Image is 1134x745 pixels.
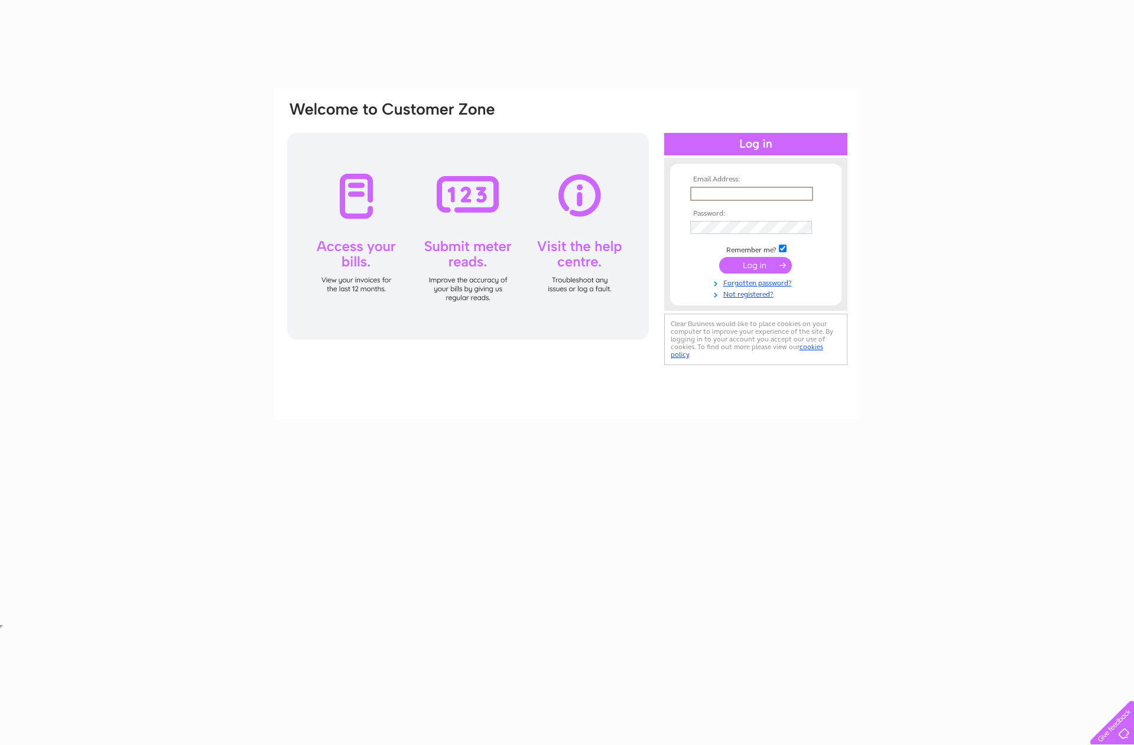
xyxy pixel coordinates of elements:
a: Forgotten password? [690,276,824,288]
th: Password: [687,210,824,218]
div: Clear Business would like to place cookies on your computer to improve your experience of the sit... [664,314,847,365]
th: Email Address: [687,175,824,184]
a: Not registered? [690,288,824,299]
a: cookies policy [671,343,823,359]
input: Submit [719,257,792,274]
td: Remember me? [687,243,824,255]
